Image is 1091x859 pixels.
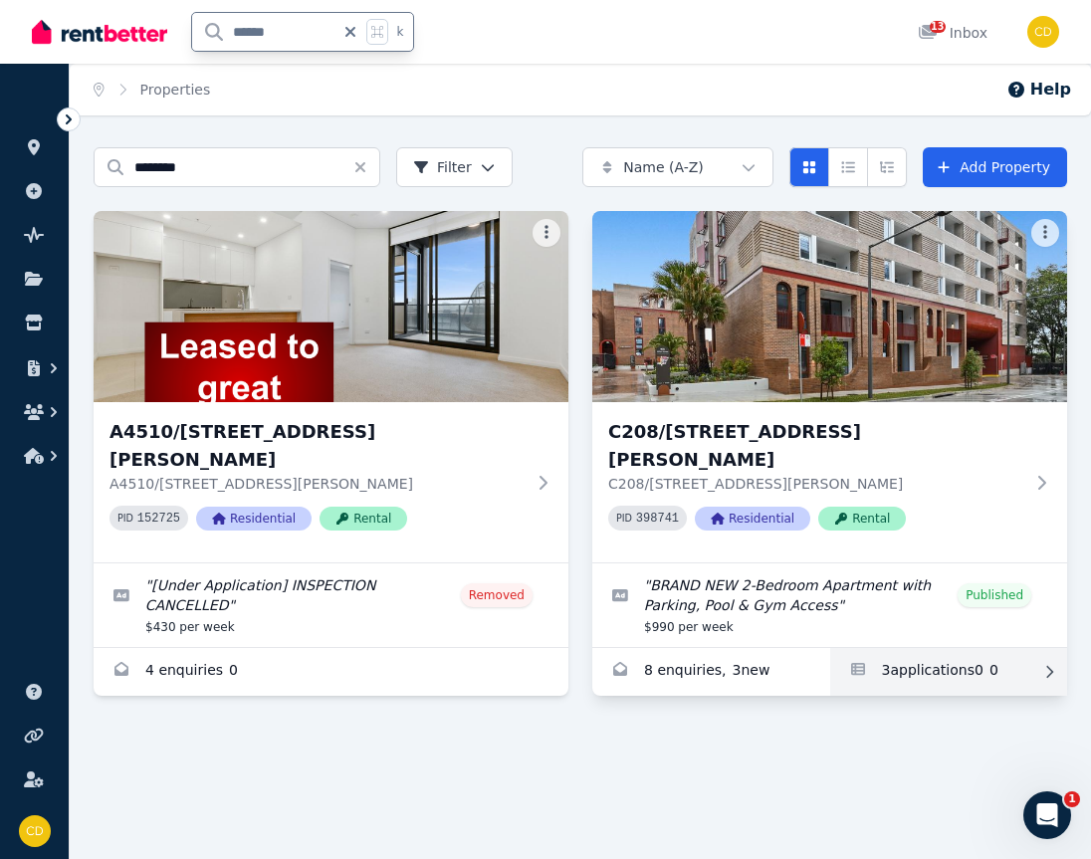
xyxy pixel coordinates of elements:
a: Properties [140,82,211,98]
small: PID [616,513,632,524]
span: Name (A-Z) [623,157,704,177]
p: C208/[STREET_ADDRESS][PERSON_NAME] [608,474,1023,494]
span: Filter [413,157,472,177]
img: A4510/1 Hamilton Crescent, Ryde [94,211,568,402]
small: PID [117,513,133,524]
img: Chris Dimitropoulos [19,815,51,847]
a: Add Property [923,147,1067,187]
span: Rental [320,507,407,531]
img: Chris Dimitropoulos [1027,16,1059,48]
a: Applications for C208/165 Milton St, Ashbury [830,648,1068,696]
span: Rental [818,507,906,531]
a: Enquiries for A4510/1 Hamilton Crescent, Ryde [94,648,568,696]
button: Help [1006,78,1071,102]
div: Inbox [918,23,987,43]
a: Edit listing: [Under Application] INSPECTION CANCELLED [94,563,568,647]
button: Expanded list view [867,147,907,187]
button: Clear search [352,147,380,187]
h3: A4510/[STREET_ADDRESS][PERSON_NAME] [109,418,525,474]
code: 152725 [137,512,180,526]
iframe: Intercom live chat [1023,791,1071,839]
button: Name (A-Z) [582,147,773,187]
nav: Breadcrumb [70,64,234,115]
button: Compact list view [828,147,868,187]
div: View options [789,147,907,187]
img: RentBetter [32,17,167,47]
button: Filter [396,147,513,187]
span: k [396,24,403,40]
span: 13 [930,21,946,33]
span: Residential [196,507,312,531]
p: A4510/[STREET_ADDRESS][PERSON_NAME] [109,474,525,494]
button: More options [1031,219,1059,247]
img: C208/165 Milton St, Ashbury [592,211,1067,402]
button: Card view [789,147,829,187]
a: Enquiries for C208/165 Milton St, Ashbury [592,648,830,696]
h3: C208/[STREET_ADDRESS][PERSON_NAME] [608,418,1023,474]
a: C208/165 Milton St, AshburyC208/[STREET_ADDRESS][PERSON_NAME]C208/[STREET_ADDRESS][PERSON_NAME]PI... [592,211,1067,562]
span: 1 [1064,791,1080,807]
code: 398741 [636,512,679,526]
a: A4510/1 Hamilton Crescent, RydeA4510/[STREET_ADDRESS][PERSON_NAME]A4510/[STREET_ADDRESS][PERSON_N... [94,211,568,562]
span: Residential [695,507,810,531]
button: More options [533,219,560,247]
a: Edit listing: BRAND NEW 2-Bedroom Apartment with Parking, Pool & Gym Access [592,563,1067,647]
